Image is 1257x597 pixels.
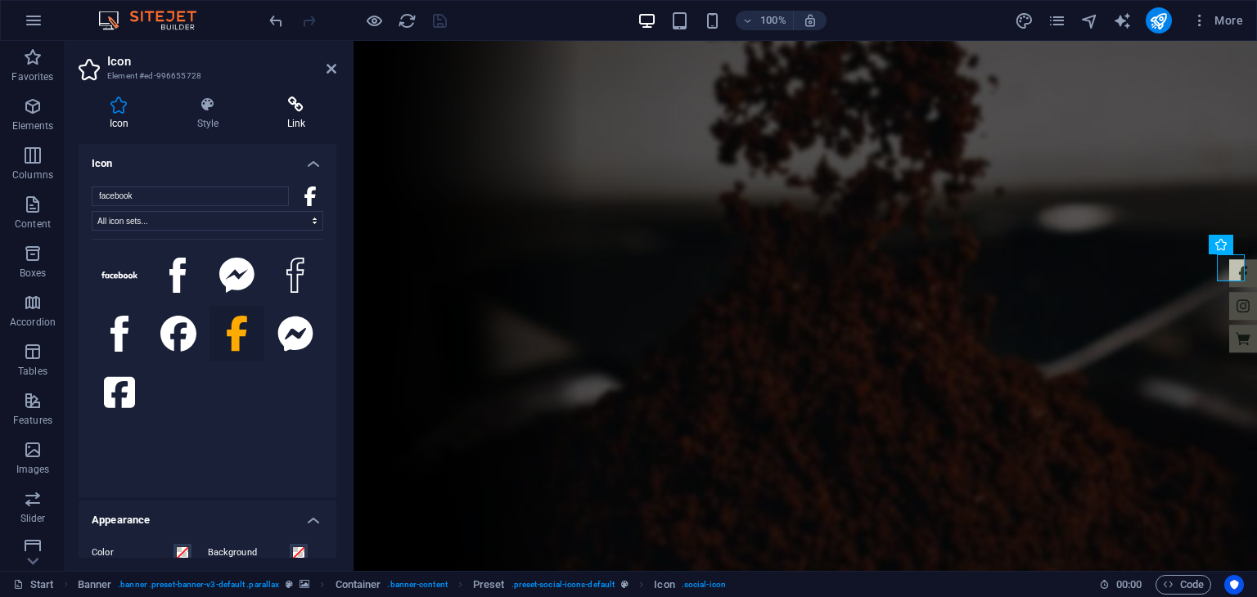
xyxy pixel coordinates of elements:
[166,97,256,131] h4: Style
[92,543,173,563] label: Color
[1015,11,1034,30] i: Design (Ctrl+Alt+Y)
[1080,11,1099,30] i: Navigator
[79,144,336,173] h4: Icon
[803,13,818,28] i: On resize automatically adjust zoom level to fit chosen device.
[13,414,52,427] p: Features
[1128,578,1130,590] span: :
[268,306,323,361] button: Facebook Messenger (FontAwesome Brands)
[10,316,56,329] p: Accordion
[13,575,54,595] a: Click to cancel selection. Double-click to open Pages
[20,512,46,525] p: Slider
[79,97,166,131] h4: Icon
[107,69,304,83] h3: Element #ed-996655728
[11,70,53,83] p: Favorites
[760,11,786,30] h6: 100%
[15,218,51,231] p: Content
[12,119,54,132] p: Elements
[364,11,384,30] button: Click here to leave preview mode and continue editing
[1047,11,1066,30] i: Pages (Ctrl+Alt+S)
[1116,575,1142,595] span: 00 00
[1163,575,1204,595] span: Code
[397,11,417,30] button: reload
[267,11,286,30] i: Undo: Change link (Ctrl+Z)
[151,306,206,361] button: Facebook (FontAwesome Brands)
[78,575,112,595] span: Click to select. Double-click to edit
[1149,11,1168,30] i: Publish
[1146,7,1172,34] button: publish
[473,575,505,595] span: Click to select. Double-click to edit
[682,575,726,595] span: . social-icon
[300,580,309,589] i: This element contains a background
[118,575,279,595] span: . banner .preset-banner-v3-default .parallax
[736,11,794,30] button: 100%
[20,267,47,280] p: Boxes
[12,168,53,182] p: Columns
[256,97,336,131] h4: Link
[1156,575,1211,595] button: Code
[266,11,286,30] button: undo
[1080,11,1100,30] button: navigator
[92,306,147,361] button: Ion Social Facebook (Ionicons)
[268,248,323,303] button: Ion Social Facebook Outline (Ionicons)
[1099,575,1142,595] h6: Session time
[78,575,726,595] nav: breadcrumb
[92,186,289,206] input: Search icons (square, star half, etc.)
[209,306,265,361] button: Facebook F (FontAwesome Brands)
[107,54,336,69] h2: Icon
[92,365,147,420] button: Square Facebook (FontAwesome Brands)
[1224,575,1244,595] button: Usercentrics
[94,11,217,30] img: Editor Logo
[208,543,290,563] label: Background
[92,248,147,303] button: Brand Facebook (IcoFont)
[398,11,417,30] i: Reload page
[621,580,628,589] i: This element is a customizable preset
[18,365,47,378] p: Tables
[151,248,206,303] button: Social Facebook (IcoFont)
[511,575,615,595] span: . preset-social-icons-default
[209,248,265,303] button: Social Facebook Messenger (IcoFont)
[79,500,336,530] h4: Appearance
[654,575,674,595] span: Click to select. Double-click to edit
[387,575,447,595] span: . banner-content
[297,186,323,206] div: Facebook F (FontAwesome Brands)
[286,580,293,589] i: This element is a customizable preset
[336,575,381,595] span: Click to select. Double-click to edit
[1113,11,1133,30] button: text_generator
[1113,11,1132,30] i: AI Writer
[1015,11,1034,30] button: design
[16,463,50,476] p: Images
[1185,7,1250,34] button: More
[1047,11,1067,30] button: pages
[1192,12,1243,29] span: More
